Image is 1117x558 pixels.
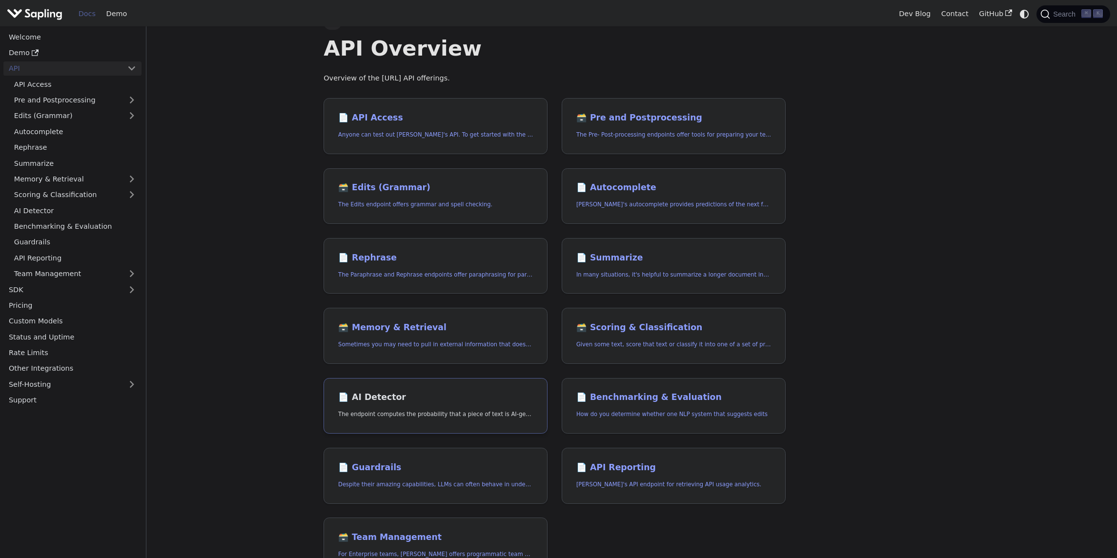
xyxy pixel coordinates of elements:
[576,182,771,193] h2: Autocomplete
[9,172,142,186] a: Memory & Retrieval
[576,462,771,473] h2: API Reporting
[3,361,142,376] a: Other Integrations
[9,203,142,218] a: AI Detector
[576,130,771,139] p: The Pre- Post-processing endpoints offer tools for preparing your text data for ingestation as we...
[1050,10,1081,18] span: Search
[122,282,142,297] button: Expand sidebar category 'SDK'
[562,308,786,364] a: 🗃️ Scoring & ClassificationGiven some text, score that text or classify it into one of a set of p...
[3,330,142,344] a: Status and Uptime
[338,532,533,543] h2: Team Management
[562,238,786,294] a: 📄️ SummarizeIn many situations, it's helpful to summarize a longer document into a shorter, more ...
[324,448,548,504] a: 📄️ GuardrailsDespite their amazing capabilities, LLMs can often behave in undesired
[9,124,142,139] a: Autocomplete
[3,377,142,391] a: Self-Hosting
[562,448,786,504] a: 📄️ API Reporting[PERSON_NAME]'s API endpoint for retrieving API usage analytics.
[73,6,101,21] a: Docs
[3,30,142,44] a: Welcome
[576,113,771,123] h2: Pre and Postprocessing
[338,322,533,333] h2: Memory & Retrieval
[3,282,122,297] a: SDK
[1017,7,1032,21] button: Switch between dark and light mode (currently system mode)
[338,340,533,349] p: Sometimes you may need to pull in external information that doesn't fit in the context size of an...
[338,480,533,489] p: Despite their amazing capabilities, LLMs can often behave in undesired
[3,46,142,60] a: Demo
[576,270,771,279] p: In many situations, it's helpful to summarize a longer document into a shorter, more easily diges...
[324,73,786,84] p: Overview of the [URL] API offerings.
[324,98,548,154] a: 📄️ API AccessAnyone can test out [PERSON_NAME]'s API. To get started with the API, simply:
[974,6,1017,21] a: GitHub
[9,235,142,249] a: Guardrails
[576,392,771,403] h2: Benchmarking & Evaluation
[9,109,142,123] a: Edits (Grammar)
[338,270,533,279] p: The Paraphrase and Rephrase endpoints offer paraphrasing for particular styles.
[576,200,771,209] p: Sapling's autocomplete provides predictions of the next few characters or words
[562,98,786,154] a: 🗃️ Pre and PostprocessingThe Pre- Post-processing endpoints offer tools for preparing your text d...
[338,462,533,473] h2: Guardrails
[1036,5,1110,23] button: Search (Command+K)
[9,251,142,265] a: API Reporting
[894,6,935,21] a: Dev Blog
[9,140,142,155] a: Rephrase
[562,378,786,434] a: 📄️ Benchmarking & EvaluationHow do you determine whether one NLP system that suggests edits
[101,6,132,21] a: Demo
[3,393,142,407] a: Support
[576,322,771,333] h2: Scoring & Classification
[338,200,533,209] p: The Edits endpoint offers grammar and spell checking.
[324,308,548,364] a: 🗃️ Memory & RetrievalSometimes you may need to pull in external information that doesn't fit in t...
[338,130,533,139] p: Anyone can test out Sapling's API. To get started with the API, simply:
[9,219,142,234] a: Benchmarking & Evaluation
[576,480,771,489] p: Sapling's API endpoint for retrieving API usage analytics.
[338,113,533,123] h2: API Access
[338,253,533,263] h2: Rephrase
[324,238,548,294] a: 📄️ RephraseThe Paraphrase and Rephrase endpoints offer paraphrasing for particular styles.
[324,168,548,224] a: 🗃️ Edits (Grammar)The Edits endpoint offers grammar and spell checking.
[3,314,142,328] a: Custom Models
[338,392,533,403] h2: AI Detector
[3,61,122,76] a: API
[9,156,142,170] a: Summarize
[7,7,62,21] img: Sapling.ai
[576,410,771,419] p: How do you determine whether one NLP system that suggests edits
[9,93,142,107] a: Pre and Postprocessing
[1093,9,1103,18] kbd: K
[936,6,974,21] a: Contact
[9,267,142,281] a: Team Management
[9,77,142,91] a: API Access
[338,182,533,193] h2: Edits (Grammar)
[122,61,142,76] button: Collapse sidebar category 'API'
[562,168,786,224] a: 📄️ Autocomplete[PERSON_NAME]'s autocomplete provides predictions of the next few characters or words
[9,188,142,202] a: Scoring & Classification
[1081,9,1091,18] kbd: ⌘
[576,340,771,349] p: Given some text, score that text or classify it into one of a set of pre-specified categories.
[338,410,533,419] p: The endpoint computes the probability that a piece of text is AI-generated,
[3,299,142,313] a: Pricing
[3,346,142,360] a: Rate Limits
[324,378,548,434] a: 📄️ AI DetectorThe endpoint computes the probability that a piece of text is AI-generated,
[7,7,66,21] a: Sapling.ai
[576,253,771,263] h2: Summarize
[324,35,786,61] h1: API Overview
